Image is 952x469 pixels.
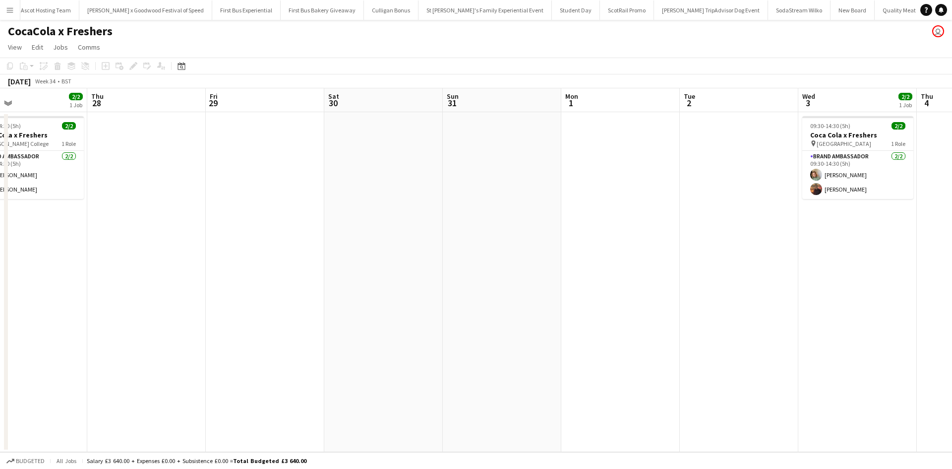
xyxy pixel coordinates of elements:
span: 29 [208,97,218,109]
span: Edit [32,43,43,52]
span: All jobs [55,457,78,465]
span: 2/2 [69,93,83,100]
button: St [PERSON_NAME]'s Family Experiential Event [418,0,552,20]
button: First Bus Bakery Giveaway [281,0,364,20]
span: 30 [327,97,339,109]
span: View [8,43,22,52]
a: Jobs [49,41,72,54]
span: 4 [919,97,933,109]
div: [DATE] [8,76,31,86]
button: Culligan Bonus [364,0,418,20]
button: [PERSON_NAME] TripAdvisor Dog Event [654,0,768,20]
div: 1 Job [69,101,82,109]
h3: Coca Cola x Freshers [802,131,913,139]
span: Week 34 [33,77,58,85]
div: 1 Job [899,101,912,109]
button: ScotRail Promo [600,0,654,20]
span: 09:30-14:30 (5h) [810,122,850,130]
span: Total Budgeted £3 640.00 [233,457,306,465]
span: 2 [682,97,695,109]
a: View [4,41,26,54]
span: 1 Role [61,140,76,147]
a: Edit [28,41,47,54]
span: [GEOGRAPHIC_DATA] [817,140,871,147]
span: 2/2 [898,93,912,100]
button: SodaStream Wilko [768,0,831,20]
span: 2/2 [892,122,905,130]
span: 31 [445,97,459,109]
button: Budgeted [5,456,46,467]
span: Sat [328,92,339,101]
span: Thu [921,92,933,101]
span: 28 [90,97,104,109]
span: 2/2 [62,122,76,130]
span: 1 Role [891,140,905,147]
app-card-role: Brand Ambassador2/209:30-14:30 (5h)[PERSON_NAME][PERSON_NAME] [802,151,913,199]
span: Sun [447,92,459,101]
span: 3 [801,97,815,109]
span: Wed [802,92,815,101]
span: Thu [91,92,104,101]
app-user-avatar: Joanne Milne [932,25,944,37]
button: New Board [831,0,875,20]
span: Tue [684,92,695,101]
h1: CocaCola x Freshers [8,24,113,39]
a: Comms [74,41,104,54]
app-job-card: 09:30-14:30 (5h)2/2Coca Cola x Freshers [GEOGRAPHIC_DATA]1 RoleBrand Ambassador2/209:30-14:30 (5h... [802,116,913,199]
span: Comms [78,43,100,52]
span: Fri [210,92,218,101]
span: Budgeted [16,458,45,465]
div: Salary £3 640.00 + Expenses £0.00 + Subsistence £0.00 = [87,457,306,465]
div: BST [61,77,71,85]
span: 1 [564,97,578,109]
button: First Bus Experiential [212,0,281,20]
span: Mon [565,92,578,101]
button: Student Day [552,0,600,20]
button: [PERSON_NAME] x Goodwood Festival of Speed [79,0,212,20]
span: Jobs [53,43,68,52]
